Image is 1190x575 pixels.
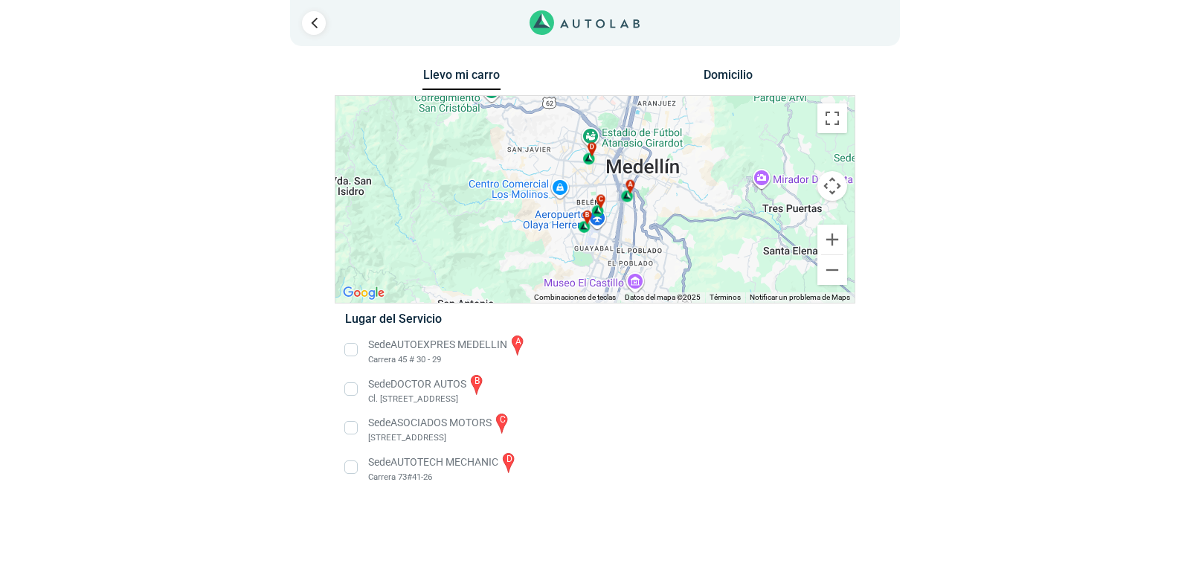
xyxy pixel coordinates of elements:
[689,68,768,89] button: Domicilio
[817,171,847,201] button: Controles de visualización del mapa
[817,225,847,254] button: Ampliar
[585,211,590,221] span: b
[817,255,847,285] button: Reducir
[339,283,388,303] img: Google
[590,142,594,152] span: d
[817,103,847,133] button: Cambiar a la vista en pantalla completa
[628,180,632,190] span: a
[534,292,616,303] button: Combinaciones de teclas
[710,293,741,301] a: Términos (se abre en una nueva pestaña)
[345,312,844,326] h5: Lugar del Servicio
[625,293,701,301] span: Datos del mapa ©2025
[599,194,603,205] span: c
[750,293,850,301] a: Notificar un problema de Maps
[302,11,326,35] a: Ir al paso anterior
[339,283,388,303] a: Abre esta zona en Google Maps (se abre en una nueva ventana)
[422,68,501,91] button: Llevo mi carro
[530,15,640,29] a: Link al sitio de autolab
